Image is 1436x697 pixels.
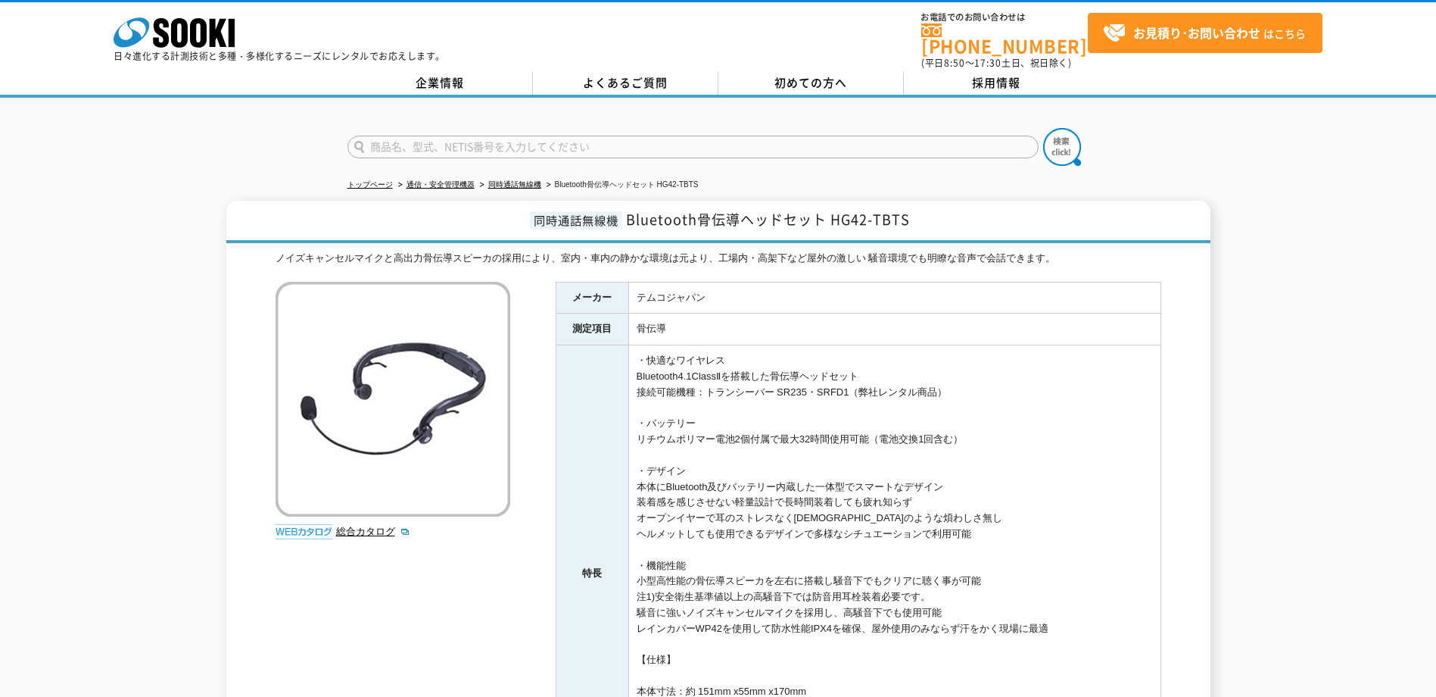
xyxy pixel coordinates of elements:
a: 採用情報 [904,72,1089,95]
img: btn_search.png [1043,128,1081,166]
th: 測定項目 [556,314,628,345]
a: よくあるご質問 [533,72,718,95]
th: メーカー [556,282,628,314]
div: ノイズキャンセルマイクと高出力骨伝導スピーカの採用により、室内・車内の静かな環境は元より、工場内・高架下など屋外の激しい 騒音環境でも明瞭な音声で会話できます。 [276,251,1161,267]
span: 同時通話無線機 [530,211,622,229]
span: はこちら [1103,22,1306,45]
input: 商品名、型式、NETIS番号を入力してください [347,136,1039,158]
img: webカタログ [276,524,332,539]
a: 同時通話無線機 [488,180,541,189]
a: 総合カタログ [336,526,410,537]
a: トップページ [347,180,393,189]
td: テムコジャパン [628,282,1160,314]
span: 17:30 [974,56,1001,70]
span: 初めての方へ [774,74,847,91]
span: 8:50 [944,56,965,70]
a: [PHONE_NUMBER] [921,23,1088,55]
strong: お見積り･お問い合わせ [1133,23,1260,42]
a: 企業情報 [347,72,533,95]
li: Bluetooth骨伝導ヘッドセット HG42-TBTS [544,177,699,193]
img: Bluetooth骨伝導ヘッドセット HG42-TBTS [276,282,510,517]
a: 初めての方へ [718,72,904,95]
p: 日々進化する計測技術と多種・多様化するニーズにレンタルでお応えします。 [114,52,445,61]
span: お電話でのお問い合わせは [921,13,1088,22]
a: 通信・安全管理機器 [407,180,475,189]
span: (平日 ～ 土日、祝日除く) [921,56,1071,70]
td: 骨伝導 [628,314,1160,345]
span: Bluetooth骨伝導ヘッドセット HG42-TBTS [626,209,910,230]
a: お見積り･お問い合わせはこちら [1088,13,1322,53]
